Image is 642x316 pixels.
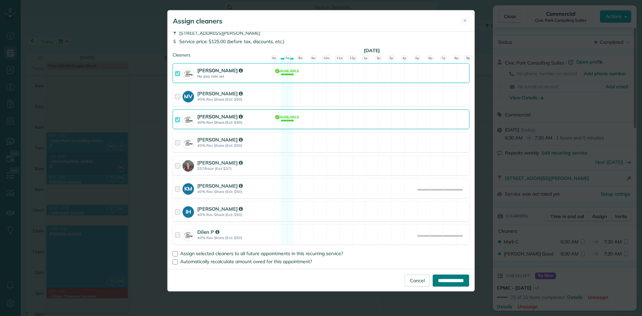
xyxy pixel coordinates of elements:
strong: [PERSON_NAME] [197,113,243,120]
span: Automatically recalculate amount owed for this appointment? [180,258,312,265]
strong: [PERSON_NAME] [197,183,243,189]
strong: IH [183,206,194,216]
strong: MV [183,91,194,100]
strong: KM [183,183,194,193]
strong: 40% Rev Share (Est: $50) [197,143,272,148]
strong: $37/hour (Est: $37) [197,166,272,171]
strong: 40% Rev Share (Est: $50) [197,235,272,240]
div: Service price: $125.00 (before tax, discounts, etc.) [173,38,469,45]
strong: [PERSON_NAME] [197,206,243,212]
span: ✕ [463,17,467,24]
h5: Assign cleaners [173,16,222,26]
strong: Dilen P [197,229,219,235]
strong: [PERSON_NAME] [197,160,243,166]
strong: [PERSON_NAME] [197,67,243,74]
a: Cancel [405,275,430,287]
strong: 40% Rev Share (Est: $50) [197,97,272,102]
strong: 40% Rev Share (Est: $50) [197,189,272,194]
strong: 40% Rev Share (Est: $50) [197,120,272,125]
strong: [PERSON_NAME] [197,90,243,97]
strong: [PERSON_NAME] [197,136,243,143]
strong: 40% Rev Share (Est: $50) [197,212,272,217]
div: Cleaners [173,52,469,54]
div: [STREET_ADDRESS][PERSON_NAME] [173,30,469,36]
span: Assign selected cleaners to all future appointments in this recurring service? [180,250,343,256]
strong: No pay rate set [197,74,272,79]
